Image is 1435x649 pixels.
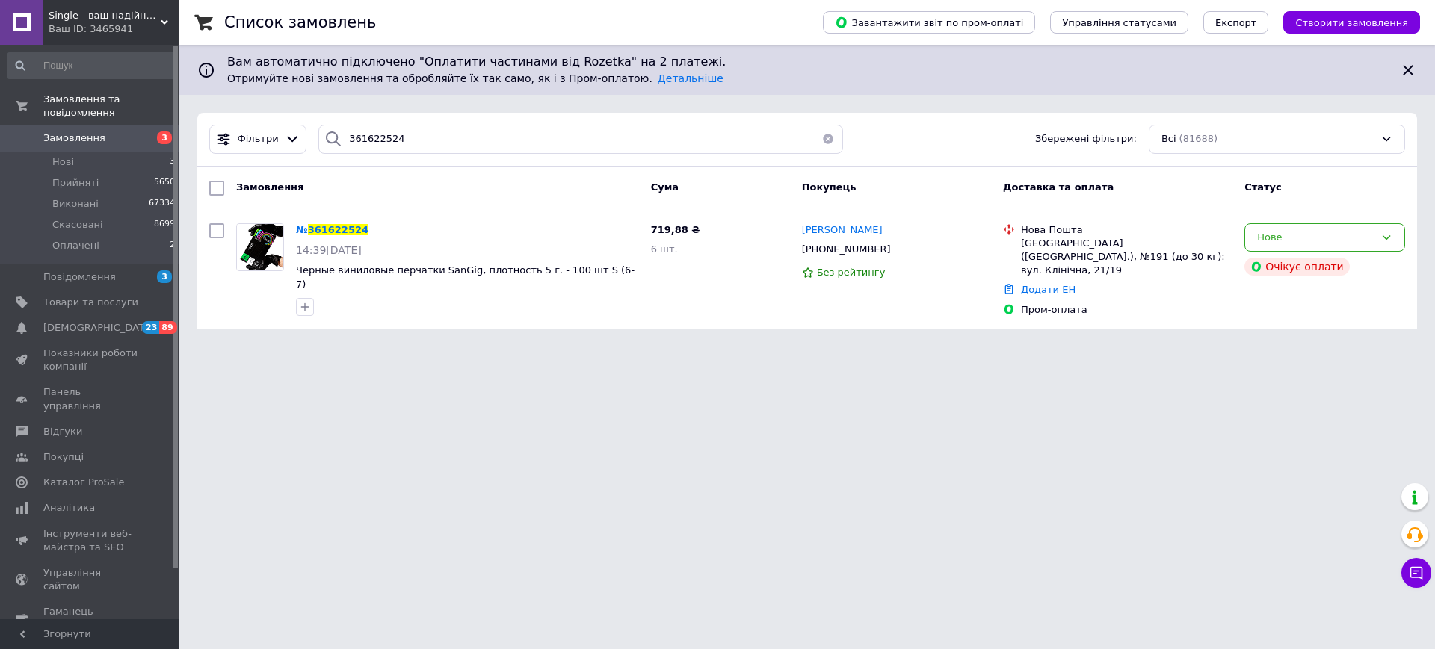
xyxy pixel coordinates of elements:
span: Панель управління [43,385,138,412]
span: Фільтри [238,132,279,146]
span: Нові [52,155,74,169]
span: 67334 [149,197,175,211]
img: Фото товару [237,224,283,270]
button: Чат з покупцем [1401,558,1431,588]
span: № [296,224,308,235]
span: Повідомлення [43,270,116,284]
span: Каталог ProSale [43,476,124,489]
a: Додати ЕН [1021,284,1076,295]
span: 361622524 [308,224,368,235]
span: Гаманець компанії [43,605,138,632]
span: 3 [157,131,172,144]
span: [DEMOGRAPHIC_DATA] [43,321,154,335]
div: Нова Пошта [1021,223,1232,237]
span: Товари та послуги [43,296,138,309]
a: Створити замовлення [1268,16,1420,28]
span: 89 [159,321,176,334]
button: Очистить [813,125,843,154]
button: Управління статусами [1050,11,1188,34]
span: Завантажити звіт по пром-оплаті [835,16,1023,29]
a: [PERSON_NAME] [802,223,883,237]
span: Оплачені [52,239,99,252]
span: Single - ваш надійний партнер! [49,9,161,22]
span: 3 [157,270,172,283]
span: Скасовані [52,218,103,232]
span: Покупець [802,181,857,193]
span: Доставка та оплата [1003,181,1114,193]
a: Черные виниловые перчатки SanGig, плотность 5 г. - 100 шт S (6-7) [296,264,635,290]
span: Управління статусами [1062,17,1176,28]
span: Вам автоматично підключено "Оплатити частинами від Rozetka" на 2 платежі. [227,54,1387,71]
span: 3 [170,155,175,169]
span: Експорт [1215,17,1257,28]
span: Всі [1161,132,1176,146]
span: Замовлення [236,181,303,193]
span: Без рейтингу [817,267,886,278]
span: Прийняті [52,176,99,190]
span: Управління сайтом [43,566,138,593]
button: Створити замовлення [1283,11,1420,34]
button: Завантажити звіт по пром-оплаті [823,11,1035,34]
span: 6 шт. [651,243,678,255]
span: 5650 [154,176,175,190]
div: Нове [1257,230,1374,246]
span: Покупці [43,450,84,464]
input: Пошук [7,52,176,79]
span: Cума [651,181,679,193]
span: [PHONE_NUMBER] [802,243,891,255]
span: [PERSON_NAME] [802,224,883,235]
div: Ваш ID: 3465941 [49,22,179,36]
input: Пошук за номером замовлення, ПІБ покупця, номером телефону, Email, номером накладної [318,125,843,154]
span: Замовлення [43,131,105,145]
span: 23 [142,321,159,334]
a: Детальніше [658,72,723,84]
span: Замовлення та повідомлення [43,93,179,119]
span: (81688) [1179,133,1218,144]
span: 719,88 ₴ [651,224,700,235]
span: Інструменти веб-майстра та SEO [43,527,138,554]
a: №361622524 [296,224,368,235]
div: Очікує оплати [1244,258,1350,276]
span: Аналітика [43,501,95,515]
span: Збережені фільтри: [1035,132,1137,146]
h1: Список замовлень [224,13,376,31]
span: Отримуйте нові замовлення та обробляйте їх так само, як і з Пром-оплатою. [227,72,723,84]
span: Статус [1244,181,1282,193]
div: [GEOGRAPHIC_DATA] ([GEOGRAPHIC_DATA].), №191 (до 30 кг): вул. Клінічна, 21/19 [1021,237,1232,278]
span: Показники роботи компанії [43,347,138,373]
span: Відгуки [43,425,82,438]
span: Виконані [52,197,99,211]
span: 2 [170,239,175,252]
button: Експорт [1203,11,1269,34]
span: Створити замовлення [1295,17,1408,28]
span: 8699 [154,218,175,232]
span: 14:39[DATE] [296,244,362,256]
a: Фото товару [236,223,284,271]
div: Пром-оплата [1021,303,1232,317]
